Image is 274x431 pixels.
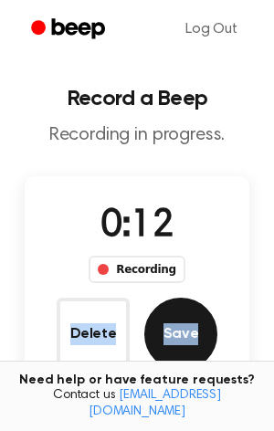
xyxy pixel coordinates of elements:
a: [EMAIL_ADDRESS][DOMAIN_NAME] [89,389,221,418]
p: Recording in progress. [15,124,259,147]
button: Delete Audio Record [57,298,130,371]
a: Log Out [167,7,256,51]
h1: Record a Beep [15,88,259,110]
a: Beep [18,12,121,47]
span: 0:12 [100,207,174,246]
button: Save Audio Record [144,298,217,371]
div: Recording [89,256,184,283]
span: Contact us [11,388,263,420]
